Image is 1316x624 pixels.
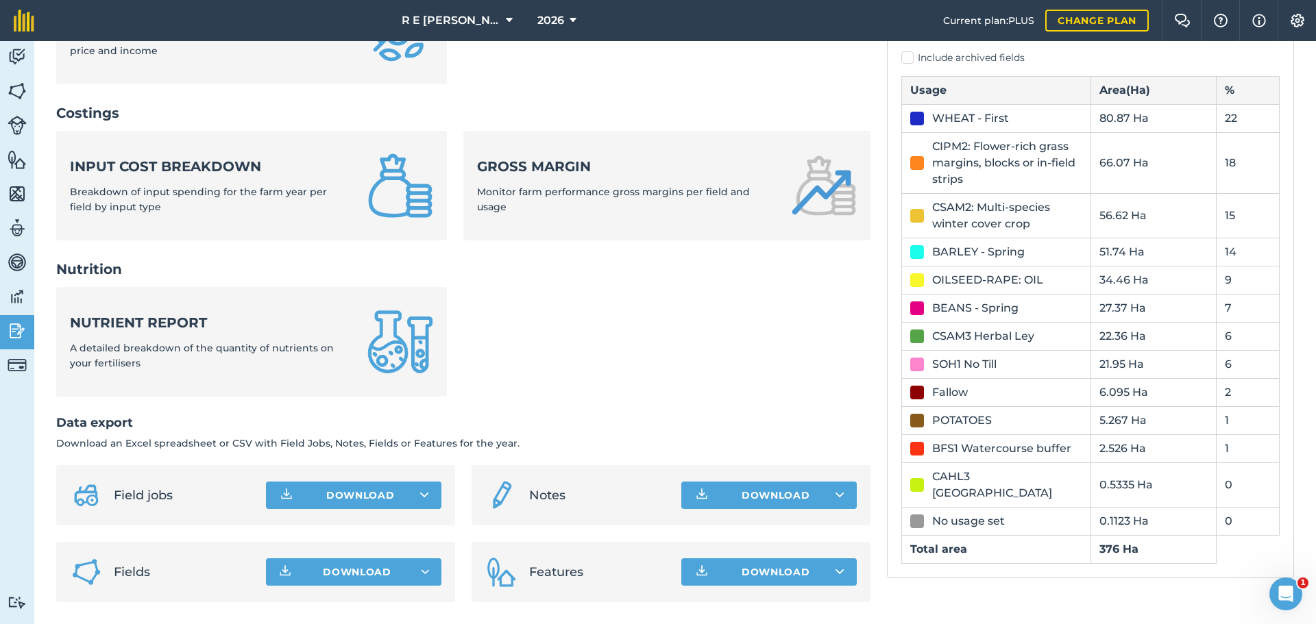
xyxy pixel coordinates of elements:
span: Fields [114,562,255,582]
td: 2 [1217,378,1280,406]
td: 9 [1217,266,1280,294]
img: A question mark icon [1213,14,1229,27]
strong: Input cost breakdown [70,157,351,176]
div: WHEAT - First [932,110,1009,127]
span: Field jobs [114,486,255,505]
button: Download [266,558,441,586]
img: Two speech bubbles overlapping with the left bubble in the forefront [1174,14,1191,27]
td: 27.37 Ha [1090,294,1217,322]
td: 22 [1217,104,1280,132]
th: Area ( Ha ) [1090,76,1217,104]
button: Download [266,482,441,509]
img: Input cost breakdown [367,153,433,219]
img: svg+xml;base64,PD94bWwgdmVyc2lvbj0iMS4wIiBlbmNvZGluZz0idXRmLTgiPz4KPCEtLSBHZW5lcmF0b3I6IEFkb2JlIE... [8,47,27,67]
div: Fallow [932,384,968,401]
img: Download icon [278,487,295,503]
span: Breakdown of input spending for the farm year per field by input type [70,186,327,213]
img: Download icon [694,487,710,503]
img: svg+xml;base64,PD94bWwgdmVyc2lvbj0iMS4wIiBlbmNvZGluZz0idXRmLTgiPz4KPCEtLSBHZW5lcmF0b3I6IEFkb2JlIE... [8,286,27,307]
img: Gross margin [791,153,857,219]
img: svg+xml;base64,PD94bWwgdmVyc2lvbj0iMS4wIiBlbmNvZGluZz0idXRmLTgiPz4KPCEtLSBHZW5lcmF0b3I6IEFkb2JlIE... [8,218,27,238]
img: svg+xml;base64,PD94bWwgdmVyc2lvbj0iMS4wIiBlbmNvZGluZz0idXRmLTgiPz4KPCEtLSBHZW5lcmF0b3I6IEFkb2JlIE... [8,596,27,609]
img: Nutrient report [367,309,433,375]
iframe: Intercom live chat [1269,577,1302,610]
td: 56.62 Ha [1090,193,1217,238]
img: fieldmargin Logo [14,10,34,32]
span: Notes [529,486,670,505]
a: Nutrient reportA detailed breakdown of the quantity of nutrients on your fertilisers [56,287,447,397]
td: 1 [1217,406,1280,434]
td: 80.87 Ha [1090,104,1217,132]
strong: 376 Ha [1099,542,1138,556]
td: 66.07 Ha [1090,132,1217,193]
td: 18 [1217,132,1280,193]
td: 22.36 Ha [1090,322,1217,350]
div: CAHL3 [GEOGRAPHIC_DATA] [932,469,1082,501]
td: 51.74 Ha [1090,238,1217,266]
td: 6 [1217,322,1280,350]
img: svg+xml;base64,PHN2ZyB4bWxucz0iaHR0cDovL3d3dy53My5vcmcvMjAwMC9zdmciIHdpZHRoPSIxNyIgaGVpZ2h0PSIxNy... [1252,12,1266,29]
strong: Gross margin [477,157,775,176]
span: A detailed breakdown of the quantity of nutrients on your fertilisers [70,342,334,369]
a: Change plan [1045,10,1149,32]
th: % [1217,76,1280,104]
td: 6.095 Ha [1090,378,1217,406]
td: 0 [1217,462,1280,507]
img: svg+xml;base64,PD94bWwgdmVyc2lvbj0iMS4wIiBlbmNvZGluZz0idXRmLTgiPz4KPCEtLSBHZW5lcmF0b3I6IEFkb2JlIE... [485,479,518,512]
div: BFS1 Watercourse buffer [932,440,1071,457]
strong: Nutrient report [70,313,351,332]
span: Monitor farm performance gross margins per field and usage [477,186,750,213]
div: POTATOES [932,412,992,429]
div: OILSEED-RAPE: OIL [932,272,1043,288]
div: CSAM3 Herbal Ley [932,328,1034,345]
span: 1 [1297,577,1308,588]
td: 5.267 Ha [1090,406,1217,434]
h2: Data export [56,413,870,433]
td: 0.1123 Ha [1090,507,1217,535]
img: Download icon [694,564,710,580]
img: Features icon [485,556,518,588]
p: Download an Excel spreadsheet or CSV with Field Jobs, Notes, Fields or Features for the year. [56,436,870,451]
span: 2026 [537,12,564,29]
strong: Total area [910,542,967,556]
img: svg+xml;base64,PHN2ZyB4bWxucz0iaHR0cDovL3d3dy53My5vcmcvMjAwMC9zdmciIHdpZHRoPSI1NiIgaGVpZ2h0PSI2MC... [8,149,27,170]
h2: Costings [56,103,870,123]
td: 15 [1217,193,1280,238]
td: 1 [1217,434,1280,462]
div: CIPM2: Flower-rich grass margins, blocks or in-field strips [932,138,1082,188]
img: svg+xml;base64,PD94bWwgdmVyc2lvbj0iMS4wIiBlbmNvZGluZz0idXRmLTgiPz4KPCEtLSBHZW5lcmF0b3I6IEFkb2JlIE... [8,116,27,135]
span: Download [323,565,391,579]
button: Download [681,558,857,586]
td: 0.5335 Ha [1090,462,1217,507]
th: Usage [902,76,1091,104]
img: Fields icon [70,556,103,588]
a: Gross marginMonitor farm performance gross margins per field and usage [463,131,870,240]
td: 21.95 Ha [1090,350,1217,378]
button: Download [681,482,857,509]
td: 14 [1217,238,1280,266]
div: CSAM2: Multi-species winter cover crop [932,199,1082,232]
td: 6 [1217,350,1280,378]
img: svg+xml;base64,PD94bWwgdmVyc2lvbj0iMS4wIiBlbmNvZGluZz0idXRmLTgiPz4KPCEtLSBHZW5lcmF0b3I6IEFkb2JlIE... [70,479,103,512]
span: Features [529,562,670,582]
td: 34.46 Ha [1090,266,1217,294]
span: R E [PERSON_NAME] [402,12,500,29]
div: SOH1 No Till [932,356,997,373]
img: svg+xml;base64,PHN2ZyB4bWxucz0iaHR0cDovL3d3dy53My5vcmcvMjAwMC9zdmciIHdpZHRoPSI1NiIgaGVpZ2h0PSI2MC... [8,184,27,204]
a: Input cost breakdownBreakdown of input spending for the farm year per field by input type [56,131,447,240]
img: svg+xml;base64,PHN2ZyB4bWxucz0iaHR0cDovL3d3dy53My5vcmcvMjAwMC9zdmciIHdpZHRoPSI1NiIgaGVpZ2h0PSI2MC... [8,81,27,101]
img: svg+xml;base64,PD94bWwgdmVyc2lvbj0iMS4wIiBlbmNvZGluZz0idXRmLTgiPz4KPCEtLSBHZW5lcmF0b3I6IEFkb2JlIE... [8,355,27,375]
div: BEANS - Spring [932,300,1019,316]
div: BARLEY - Spring [932,244,1025,260]
label: Include archived fields [901,51,1280,65]
span: Current plan : PLUS [943,13,1034,28]
img: svg+xml;base64,PD94bWwgdmVyc2lvbj0iMS4wIiBlbmNvZGluZz0idXRmLTgiPz4KPCEtLSBHZW5lcmF0b3I6IEFkb2JlIE... [8,321,27,341]
td: 0 [1217,507,1280,535]
img: svg+xml;base64,PD94bWwgdmVyc2lvbj0iMS4wIiBlbmNvZGluZz0idXRmLTgiPz4KPCEtLSBHZW5lcmF0b3I6IEFkb2JlIE... [8,252,27,273]
div: No usage set [932,513,1005,529]
td: 7 [1217,294,1280,322]
td: 2.526 Ha [1090,434,1217,462]
img: A cog icon [1289,14,1306,27]
h2: Nutrition [56,260,870,279]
